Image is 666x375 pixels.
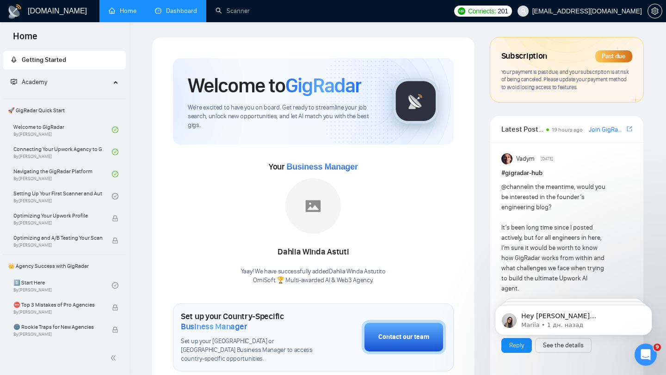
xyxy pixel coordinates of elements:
span: Academy [11,78,47,86]
span: Set up your [GEOGRAPHIC_DATA] or [GEOGRAPHIC_DATA] Business Manager to access country-specific op... [181,337,315,363]
span: fund-projection-screen [11,79,17,85]
span: Home [6,30,45,49]
span: lock [112,215,118,222]
h1: Set up your Country-Specific [181,311,315,332]
a: Connecting Your Upwork Agency to GigRadarBy[PERSON_NAME] [13,142,112,162]
a: Navigating the GigRadar PlatformBy[PERSON_NAME] [13,164,112,184]
span: 19 hours ago [552,127,583,133]
button: setting [647,4,662,18]
iframe: Intercom live chat [635,344,657,366]
span: export [627,125,632,133]
div: Yaay! We have successfully added Dahlia Winda Astuti to [241,267,386,285]
span: Your payment is past due, and your subscription is at risk of being canceled. Please update your ... [501,68,629,91]
span: check-circle [112,193,118,200]
span: Optimizing Your Upwork Profile [13,211,102,220]
span: Getting Started [22,56,66,64]
p: Message from Mariia, sent 1 дн. назад [40,36,160,44]
h1: Welcome to [188,73,361,98]
div: Dahlia Winda Astuti [241,244,386,260]
a: searchScanner [216,7,250,15]
span: Connects: [468,6,496,16]
a: Setting Up Your First Scanner and Auto-BidderBy[PERSON_NAME] [13,186,112,206]
a: Welcome to GigRadarBy[PERSON_NAME] [13,120,112,140]
span: Latest Posts from the GigRadar Community [501,123,543,135]
span: By [PERSON_NAME] [13,309,102,315]
span: Subscription [501,48,547,64]
span: 🌚 Rookie Traps for New Agencies [13,322,102,332]
span: Academy [22,78,47,86]
span: By [PERSON_NAME] [13,332,102,337]
span: check-circle [112,149,118,155]
iframe: Intercom notifications сообщение [481,285,666,350]
a: See the details [543,340,584,351]
li: Getting Started [3,51,126,69]
div: Contact our team [378,332,429,342]
span: lock [112,237,118,244]
a: 1️⃣ Start HereBy[PERSON_NAME] [13,275,112,296]
span: setting [648,7,662,15]
span: double-left [110,353,119,363]
a: dashboardDashboard [155,7,197,15]
span: lock [112,327,118,333]
span: Hey [PERSON_NAME][EMAIL_ADDRESS][DOMAIN_NAME], Looks like your Upwork agency ValsyDev 🤖 AI Platfo... [40,27,158,181]
span: We're excited to have you on board. Get ready to streamline your job search, unlock new opportuni... [188,103,378,130]
span: check-circle [112,127,118,133]
a: setting [647,7,662,15]
a: Reply [509,340,524,351]
span: 🚀 GigRadar Quick Start [4,101,125,120]
h1: # gigradar-hub [501,168,632,178]
span: 9 [654,344,661,351]
span: rocket [11,56,17,63]
span: Vadym [516,154,535,164]
p: OmiSoft 🏆 Multi-awarded AI & Web3 Agency . [241,276,386,285]
div: Past due [595,50,632,62]
span: Optimizing and A/B Testing Your Scanner for Better Results [13,233,102,242]
span: check-circle [112,171,118,177]
span: lock [112,304,118,311]
a: homeHome [109,7,136,15]
span: Business Manager [181,321,247,332]
span: Your [269,162,358,172]
img: upwork-logo.png [458,7,465,15]
span: GigRadar [285,73,361,98]
span: [DATE] [541,155,553,163]
span: By [PERSON_NAME] [13,242,102,248]
button: Contact our team [362,320,446,354]
span: user [520,8,526,14]
img: placeholder.png [285,178,341,234]
span: Business Manager [286,162,358,171]
span: check-circle [112,282,118,289]
a: Join GigRadar Slack Community [589,125,625,135]
img: gigradar-logo.png [393,78,439,124]
span: ⛔ Top 3 Mistakes of Pro Agencies [13,300,102,309]
span: 201 [498,6,508,16]
span: @channel [501,183,529,191]
span: By [PERSON_NAME] [13,220,102,226]
img: Vadym [501,153,512,164]
img: logo [7,4,22,19]
span: 👑 Agency Success with GigRadar [4,257,125,275]
a: export [627,125,632,133]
